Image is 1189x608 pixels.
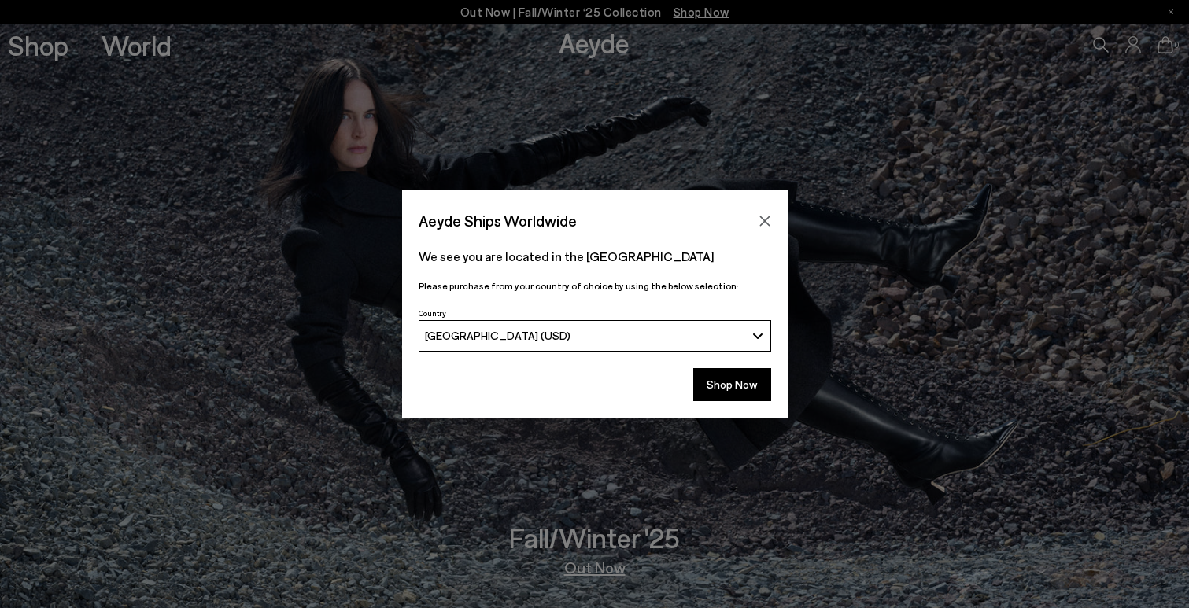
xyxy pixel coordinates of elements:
p: Please purchase from your country of choice by using the below selection: [419,278,771,293]
span: [GEOGRAPHIC_DATA] (USD) [425,329,570,342]
button: Close [753,209,777,233]
span: Country [419,308,446,318]
p: We see you are located in the [GEOGRAPHIC_DATA] [419,247,771,266]
span: Aeyde Ships Worldwide [419,207,577,234]
button: Shop Now [693,368,771,401]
